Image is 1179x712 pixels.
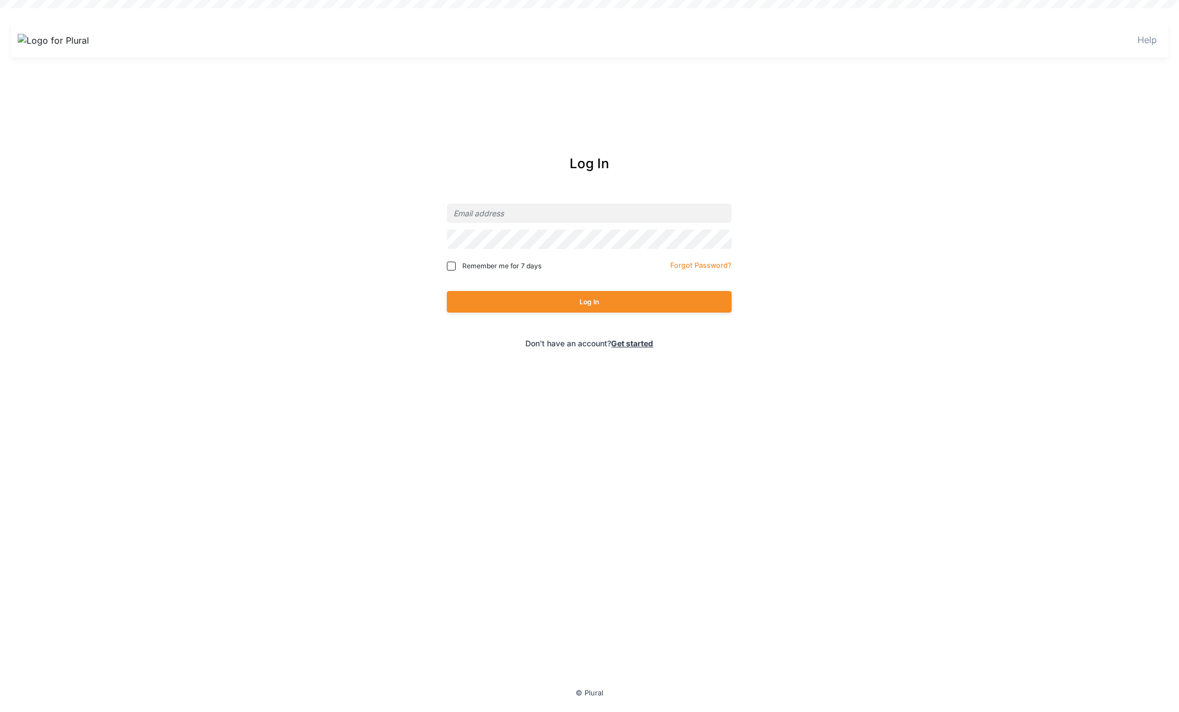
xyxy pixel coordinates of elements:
[447,204,732,223] input: Email address
[462,261,541,271] span: Remember me for 7 days
[447,291,732,313] button: Log In
[1138,34,1157,45] a: Help
[400,337,780,349] div: Don't have an account?
[670,259,732,270] a: Forgot Password?
[400,154,780,174] div: Log In
[447,262,456,271] input: Remember me for 7 days
[18,34,95,47] img: Logo for Plural
[576,689,603,697] small: © Plural
[611,339,653,348] a: Get started
[670,261,732,269] small: Forgot Password?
